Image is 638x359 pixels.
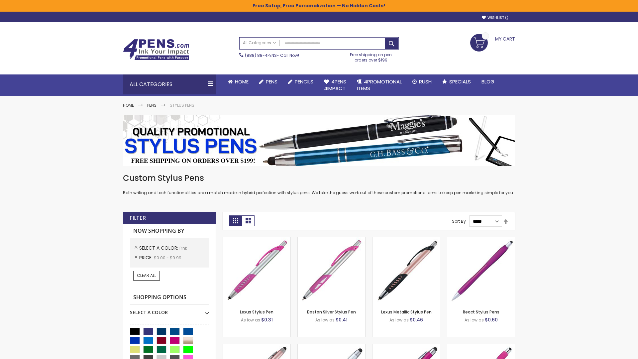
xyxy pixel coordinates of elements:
[154,255,181,261] span: $0.00 - $9.99
[352,74,407,96] a: 4PROMOTIONALITEMS
[447,344,515,349] a: Pearl Element Stylus Pens-Pink
[123,39,189,60] img: 4Pens Custom Pens and Promotional Products
[123,173,515,183] h1: Custom Stylus Pens
[307,309,356,315] a: Boston Silver Stylus Pen
[243,40,276,46] span: All Categories
[381,309,432,315] a: Lexus Metallic Stylus Pen
[179,245,187,251] span: Pink
[389,317,409,323] span: As low as
[240,38,279,49] a: All Categories
[283,74,319,89] a: Pencils
[372,344,440,349] a: Metallic Cool Grip Stylus Pen-Pink
[139,254,154,261] span: Price
[235,78,249,85] span: Home
[123,173,515,196] div: Both writing and tech functionalities are a match made in hybrid perfection with stylus pens. We ...
[137,273,156,278] span: Clear All
[372,237,440,242] a: Lexus Metallic Stylus Pen-Pink
[410,316,423,323] span: $0.46
[130,224,209,238] strong: Now Shopping by
[245,53,277,58] a: (888) 88-4PENS
[336,316,348,323] span: $0.41
[123,102,134,108] a: Home
[130,214,146,222] strong: Filter
[465,317,484,323] span: As low as
[343,50,399,63] div: Free shipping on pen orders over $199
[223,237,290,242] a: Lexus Stylus Pen-Pink
[319,74,352,96] a: 4Pens4impact
[254,74,283,89] a: Pens
[241,317,260,323] span: As low as
[463,309,499,315] a: React Stylus Pens
[245,53,299,58] span: - Call Now!
[437,74,476,89] a: Specials
[298,344,365,349] a: Silver Cool Grip Stylus Pen-Pink
[123,74,216,94] div: All Categories
[449,78,471,85] span: Specials
[123,115,515,166] img: Stylus Pens
[133,271,160,280] a: Clear All
[447,237,515,304] img: React Stylus Pens-Pink
[223,237,290,304] img: Lexus Stylus Pen-Pink
[130,291,209,305] strong: Shopping Options
[298,237,365,242] a: Boston Silver Stylus Pen-Pink
[170,102,194,108] strong: Stylus Pens
[372,237,440,304] img: Lexus Metallic Stylus Pen-Pink
[482,15,508,20] a: Wishlist
[447,237,515,242] a: React Stylus Pens-Pink
[261,316,273,323] span: $0.31
[452,218,466,224] label: Sort By
[240,309,273,315] a: Lexus Stylus Pen
[485,316,498,323] span: $0.60
[229,215,242,226] strong: Grid
[357,78,402,92] span: 4PROMOTIONAL ITEMS
[223,74,254,89] a: Home
[481,78,494,85] span: Blog
[147,102,157,108] a: Pens
[419,78,432,85] span: Rush
[223,344,290,349] a: Lory Metallic Stylus Pen-Pink
[315,317,335,323] span: As low as
[139,245,179,251] span: Select A Color
[298,237,365,304] img: Boston Silver Stylus Pen-Pink
[407,74,437,89] a: Rush
[295,78,313,85] span: Pencils
[476,74,500,89] a: Blog
[266,78,277,85] span: Pens
[130,304,209,316] div: Select A Color
[324,78,346,92] span: 4Pens 4impact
